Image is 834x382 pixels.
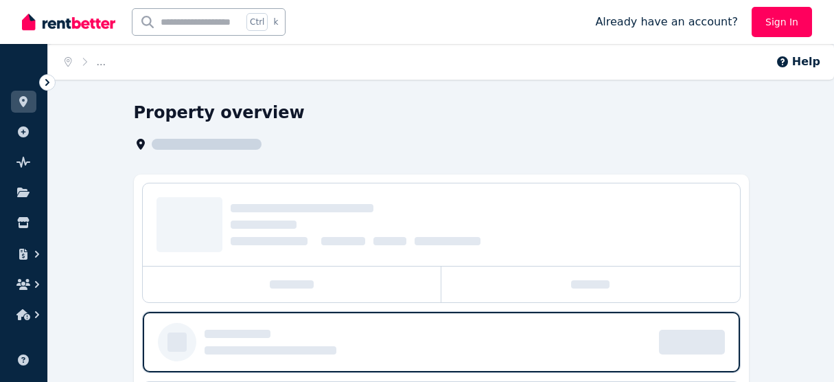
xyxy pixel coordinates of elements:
[246,13,268,31] span: Ctrl
[595,14,738,30] span: Already have an account?
[752,7,812,37] a: Sign In
[22,12,115,32] img: RentBetter
[776,54,820,70] button: Help
[134,102,305,124] h1: Property overview
[48,44,122,80] nav: Breadcrumb
[97,56,106,67] span: ...
[273,16,278,27] span: k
